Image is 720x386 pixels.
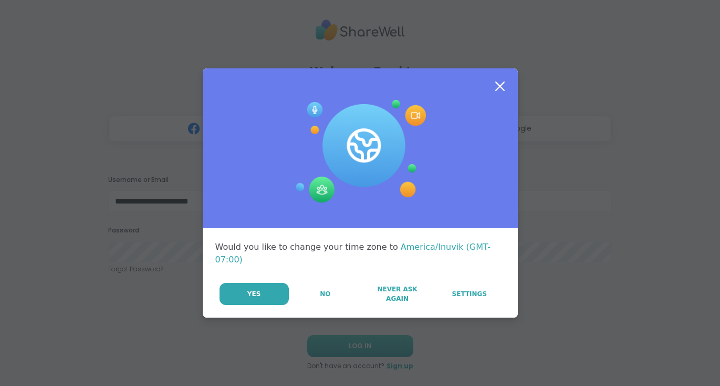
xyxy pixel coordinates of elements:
button: No [290,283,361,305]
img: Session Experience [295,100,426,203]
button: Never Ask Again [362,283,433,305]
span: America/Inuvik (GMT-07:00) [215,242,491,265]
span: No [320,289,330,299]
span: Never Ask Again [367,285,427,303]
div: Would you like to change your time zone to [215,241,505,266]
a: Settings [434,283,505,305]
button: Yes [220,283,289,305]
span: Yes [247,289,261,299]
span: Settings [452,289,487,299]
